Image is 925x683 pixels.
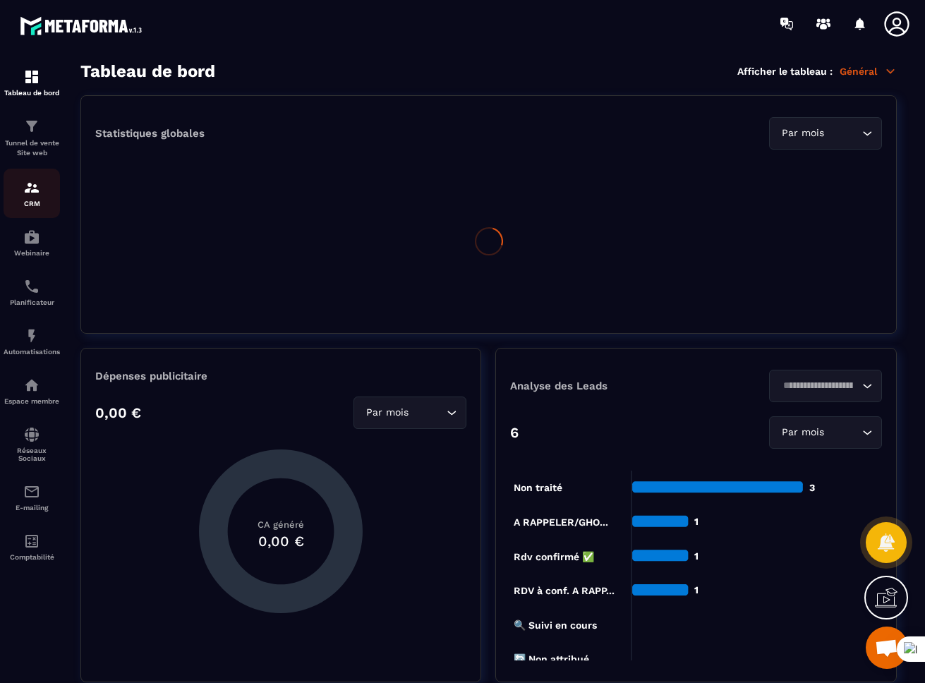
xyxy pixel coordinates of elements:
[778,425,827,440] span: Par mois
[4,522,60,572] a: accountantaccountantComptabilité
[411,405,443,421] input: Search for option
[4,200,60,207] p: CRM
[4,317,60,366] a: automationsautomationsAutomatisations
[4,447,60,462] p: Réseaux Sociaux
[514,619,597,631] tspan: 🔍 Suivi en cours
[4,58,60,107] a: formationformationTableau de bord
[4,473,60,522] a: emailemailE-mailing
[827,425,859,440] input: Search for option
[514,653,589,665] tspan: 🔄 Non attribué
[363,405,411,421] span: Par mois
[769,370,882,402] div: Search for option
[23,327,40,344] img: automations
[4,89,60,97] p: Tableau de bord
[4,267,60,317] a: schedulerschedulerPlanificateur
[23,229,40,246] img: automations
[769,117,882,150] div: Search for option
[4,366,60,416] a: automationsautomationsEspace membre
[514,516,608,528] tspan: A RAPPELER/GHO...
[23,118,40,135] img: formation
[23,483,40,500] img: email
[4,416,60,473] a: social-networksocial-networkRéseaux Sociaux
[4,169,60,218] a: formationformationCRM
[4,107,60,169] a: formationformationTunnel de vente Site web
[353,397,466,429] div: Search for option
[514,482,562,493] tspan: Non traité
[4,504,60,512] p: E-mailing
[827,126,859,141] input: Search for option
[778,126,827,141] span: Par mois
[4,218,60,267] a: automationsautomationsWebinaire
[737,66,833,77] p: Afficher le tableau :
[4,553,60,561] p: Comptabilité
[80,61,215,81] h3: Tableau de bord
[95,404,141,421] p: 0,00 €
[95,127,205,140] p: Statistiques globales
[866,627,908,669] div: Mở cuộc trò chuyện
[514,585,615,596] tspan: RDV à conf. A RAPP...
[4,348,60,356] p: Automatisations
[20,13,147,39] img: logo
[4,138,60,158] p: Tunnel de vente Site web
[23,377,40,394] img: automations
[769,416,882,449] div: Search for option
[23,533,40,550] img: accountant
[23,179,40,196] img: formation
[4,249,60,257] p: Webinaire
[23,278,40,295] img: scheduler
[778,378,859,394] input: Search for option
[95,370,466,382] p: Dépenses publicitaire
[4,397,60,405] p: Espace membre
[510,380,696,392] p: Analyse des Leads
[23,68,40,85] img: formation
[514,551,595,563] tspan: Rdv confirmé ✅
[510,424,519,441] p: 6
[4,298,60,306] p: Planificateur
[840,65,897,78] p: Général
[23,426,40,443] img: social-network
